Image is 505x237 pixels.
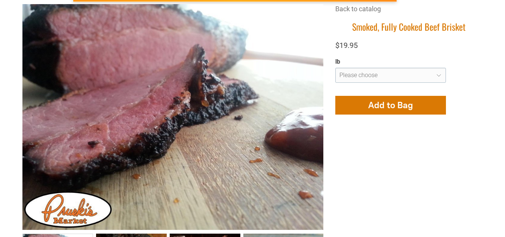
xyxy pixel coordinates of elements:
[335,96,446,115] button: Add to Bag
[335,4,483,21] div: Breadcrumbs
[335,21,483,33] h1: Smoked, Fully Cooked Beef Brisket
[368,100,413,110] span: Add to Bag
[335,58,446,66] div: lb
[22,4,323,230] img: Smoked, Fully Cooked Beef Brisket
[335,5,381,13] a: Back to catalog
[335,41,358,50] span: $19.95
